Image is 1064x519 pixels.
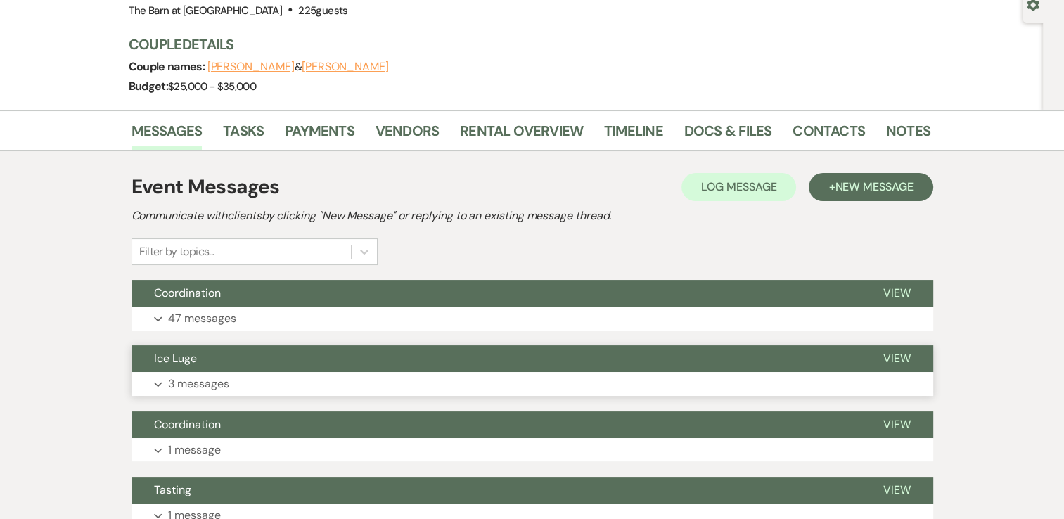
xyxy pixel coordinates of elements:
span: Coordination [154,286,221,300]
span: The Barn at [GEOGRAPHIC_DATA] [129,4,282,18]
button: 47 messages [132,307,933,331]
h2: Communicate with clients by clicking "New Message" or replying to an existing message thread. [132,207,933,224]
div: Filter by topics... [139,243,214,260]
span: & [207,60,389,74]
h1: Event Messages [132,172,280,202]
button: [PERSON_NAME] [302,61,389,72]
a: Payments [285,120,354,150]
span: Budget: [129,79,169,94]
button: View [861,411,933,438]
button: 3 messages [132,372,933,396]
button: View [861,345,933,372]
span: Coordination [154,417,221,432]
span: Ice Luge [154,351,197,366]
span: View [883,482,911,497]
button: Ice Luge [132,345,861,372]
span: New Message [835,179,913,194]
a: Timeline [604,120,663,150]
button: Log Message [681,173,796,201]
a: Tasks [223,120,264,150]
button: Coordination [132,411,861,438]
span: 225 guests [298,4,347,18]
p: 1 message [168,441,221,459]
span: View [883,286,911,300]
a: Notes [886,120,930,150]
button: +New Message [809,173,932,201]
span: Tasting [154,482,191,497]
p: 47 messages [168,309,236,328]
a: Vendors [376,120,439,150]
span: Couple names: [129,59,207,74]
span: $25,000 - $35,000 [168,79,256,94]
span: View [883,417,911,432]
h3: Couple Details [129,34,916,54]
a: Contacts [793,120,865,150]
button: Coordination [132,280,861,307]
a: Rental Overview [460,120,583,150]
span: Log Message [701,179,776,194]
a: Messages [132,120,203,150]
p: 3 messages [168,375,229,393]
button: View [861,477,933,504]
a: Docs & Files [684,120,771,150]
button: 1 message [132,438,933,462]
button: [PERSON_NAME] [207,61,295,72]
span: View [883,351,911,366]
button: View [861,280,933,307]
button: Tasting [132,477,861,504]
